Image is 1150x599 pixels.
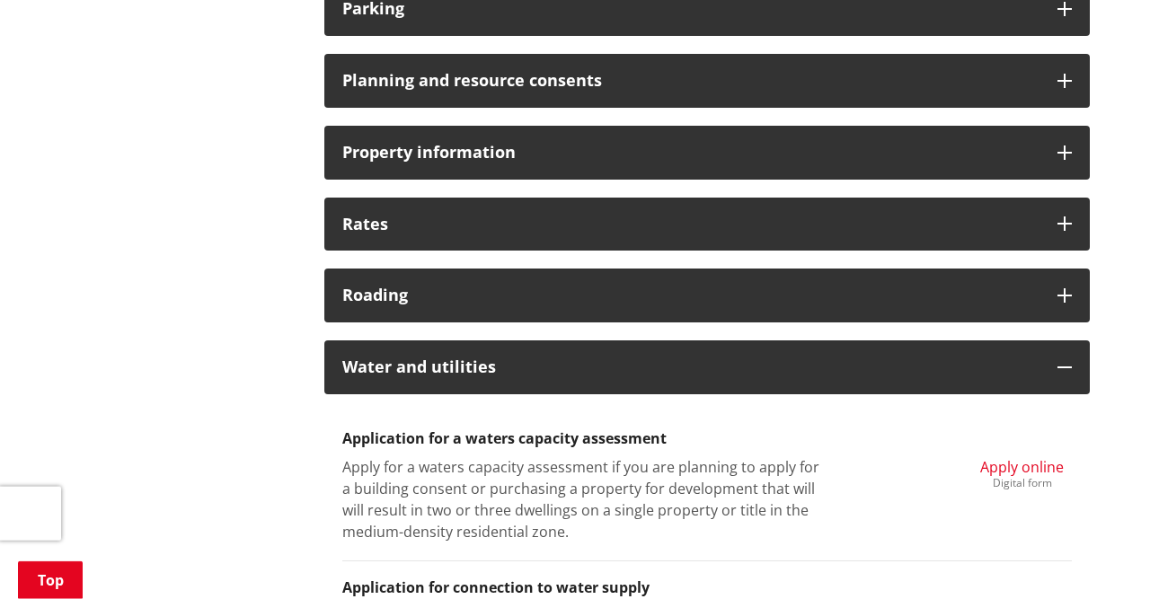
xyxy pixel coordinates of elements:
span: Apply online [980,457,1064,477]
a: Top [18,561,83,599]
h3: Rates [342,216,1039,233]
h3: Roading [342,286,1039,304]
h3: Application for a waters capacity assessment [342,430,1072,447]
h3: Water and utilities [342,358,1039,376]
h3: Planning and resource consents [342,72,1039,90]
iframe: Messenger Launcher [1067,524,1132,588]
a: Apply online Digital form [980,456,1064,489]
h3: Application for connection to water supply [342,579,1072,596]
div: Digital form [980,478,1064,489]
p: Apply for a waters capacity assessment if you are planning to apply for a building consent or pur... [342,456,819,542]
h3: Property information [342,144,1039,162]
